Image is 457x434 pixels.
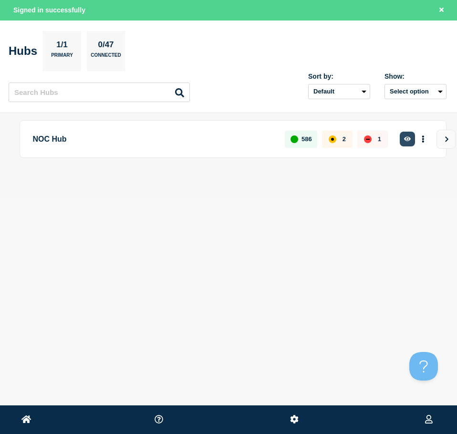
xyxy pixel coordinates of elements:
p: Connected [91,52,121,62]
p: Primary [51,52,73,62]
div: Show: [384,72,447,80]
p: NOC Hub [33,130,274,148]
p: 0/47 [94,40,117,52]
button: Close banner [436,5,447,16]
span: Signed in successfully [13,6,85,14]
div: up [291,135,298,143]
p: 1/1 [53,40,72,52]
div: down [364,135,372,143]
div: affected [329,135,336,143]
p: 2 [343,135,346,143]
button: View [436,130,456,149]
iframe: Help Scout Beacon - Open [409,352,438,381]
button: Select option [384,84,447,99]
button: More actions [417,130,429,148]
p: 1 [378,135,381,143]
input: Search Hubs [9,83,190,102]
h2: Hubs [9,44,37,58]
select: Sort by [308,84,370,99]
div: Sort by: [308,72,370,80]
p: 586 [301,135,312,143]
